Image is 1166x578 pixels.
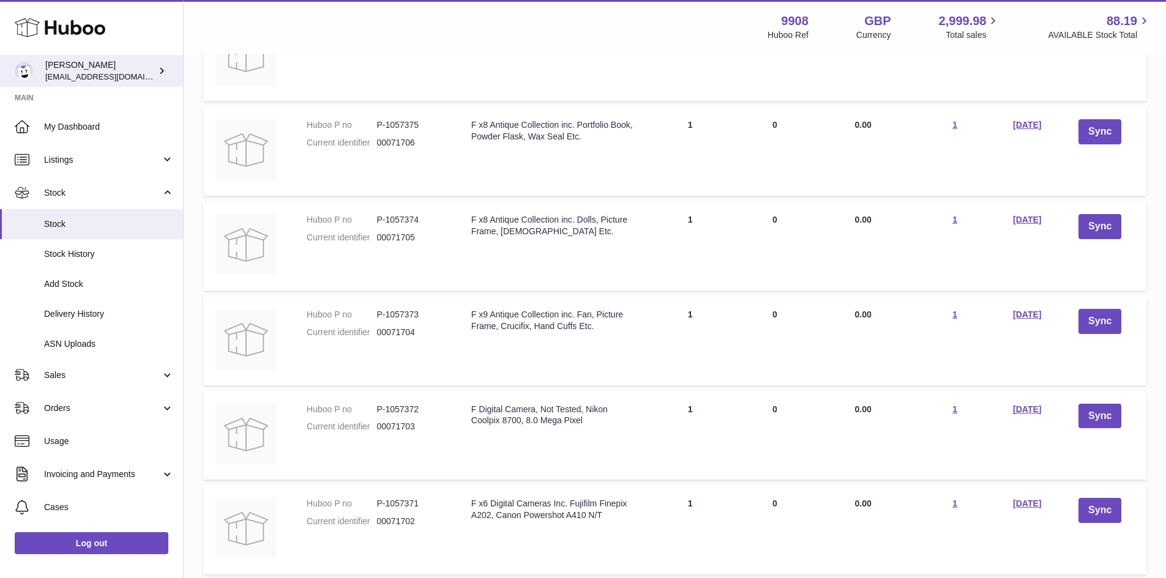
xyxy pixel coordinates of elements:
[1013,309,1041,319] a: [DATE]
[733,486,817,574] td: 0
[307,119,376,131] dt: Huboo P no
[856,29,891,41] div: Currency
[854,215,871,224] span: 0.00
[307,498,376,509] dt: Huboo P no
[854,498,871,508] span: 0.00
[768,29,809,41] div: Huboo Ref
[648,297,733,385] td: 1
[44,154,161,166] span: Listings
[733,202,817,291] td: 0
[44,502,174,513] span: Cases
[215,404,277,465] img: product image
[952,120,957,130] a: 1
[44,469,161,480] span: Invoicing and Payments
[376,137,446,149] dd: 00071706
[733,107,817,196] td: 0
[1107,13,1137,29] span: 88.19
[215,214,277,275] img: product image
[471,498,636,521] div: F x6 Digital Cameras Inc. Fujifilm Finepix A202, Canon Powershot A410 N/T
[15,62,33,80] img: tbcollectables@hotmail.co.uk
[854,309,871,319] span: 0.00
[471,119,636,143] div: F x8 Antique Collection inc. Portfolio Book, Powder Flask, Wax Seal Etc.
[215,498,277,559] img: product image
[307,137,376,149] dt: Current identifier
[44,248,174,260] span: Stock History
[1078,498,1121,523] button: Sync
[471,404,636,427] div: F Digital Camera, Not Tested, Nikon Coolpix 8700, 8.0 Mega Pixel
[44,121,174,133] span: My Dashboard
[1013,498,1041,508] a: [DATE]
[307,516,376,527] dt: Current identifier
[1013,120,1041,130] a: [DATE]
[1078,404,1121,429] button: Sync
[44,435,174,447] span: Usage
[952,404,957,414] a: 1
[45,59,155,83] div: [PERSON_NAME]
[376,119,446,131] dd: P-1057375
[648,202,733,291] td: 1
[864,13,891,29] strong: GBP
[45,72,180,81] span: [EMAIL_ADDRESS][DOMAIN_NAME]
[307,232,376,243] dt: Current identifier
[44,218,174,230] span: Stock
[376,498,446,509] dd: P-1057371
[44,278,174,290] span: Add Stock
[1048,13,1151,41] a: 88.19 AVAILABLE Stock Total
[376,232,446,243] dd: 00071705
[376,309,446,320] dd: P-1057373
[44,402,161,414] span: Orders
[44,369,161,381] span: Sales
[1078,309,1121,334] button: Sync
[939,13,1001,41] a: 2,999.98 Total sales
[44,338,174,350] span: ASN Uploads
[648,107,733,196] td: 1
[1013,215,1041,224] a: [DATE]
[471,309,636,332] div: F x9 Antique Collection inc. Fan, Picture Frame, Crucifix, Hand Cuffs Etc.
[471,214,636,237] div: F x8 Antique Collection inc. Dolls, Picture Frame, [DEMOGRAPHIC_DATA] Etc.
[44,187,161,199] span: Stock
[307,404,376,415] dt: Huboo P no
[15,532,168,554] a: Log out
[215,309,277,370] img: product image
[952,309,957,319] a: 1
[648,12,733,101] td: 1
[648,391,733,480] td: 1
[733,297,817,385] td: 0
[307,421,376,432] dt: Current identifier
[44,308,174,320] span: Delivery History
[215,24,277,86] img: product image
[854,404,871,414] span: 0.00
[307,214,376,226] dt: Huboo P no
[1078,119,1121,144] button: Sync
[733,12,817,101] td: 0
[1078,214,1121,239] button: Sync
[376,327,446,338] dd: 00071704
[939,13,987,29] span: 2,999.98
[854,120,871,130] span: 0.00
[1048,29,1151,41] span: AVAILABLE Stock Total
[376,404,446,415] dd: P-1057372
[781,13,809,29] strong: 9908
[946,29,1000,41] span: Total sales
[376,214,446,226] dd: P-1057374
[307,327,376,338] dt: Current identifier
[733,391,817,480] td: 0
[1013,404,1041,414] a: [DATE]
[307,309,376,320] dt: Huboo P no
[215,119,277,180] img: product image
[952,498,957,508] a: 1
[376,421,446,432] dd: 00071703
[648,486,733,574] td: 1
[952,215,957,224] a: 1
[376,516,446,527] dd: 00071702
